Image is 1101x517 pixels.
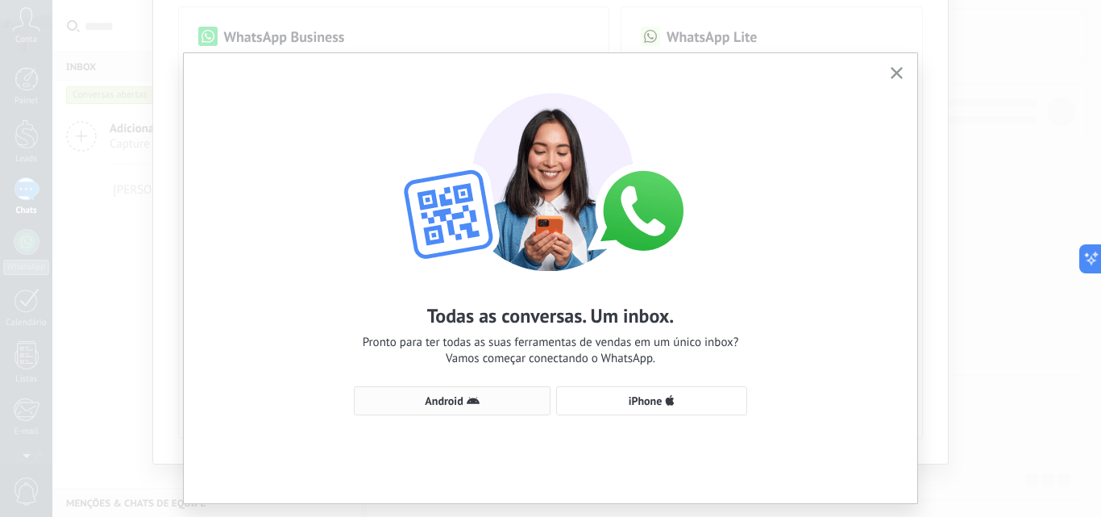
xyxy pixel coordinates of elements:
[556,386,747,415] button: iPhone
[629,395,663,407] span: iPhone
[425,395,463,407] span: Android
[373,77,728,271] img: wa-lite-select-device.png
[363,335,739,367] span: Pronto para ter todas as suas ferramentas de vendas em um único inbox? Vamos começar conectando o...
[354,386,550,415] button: Android
[427,303,675,328] h2: Todas as conversas. Um inbox.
